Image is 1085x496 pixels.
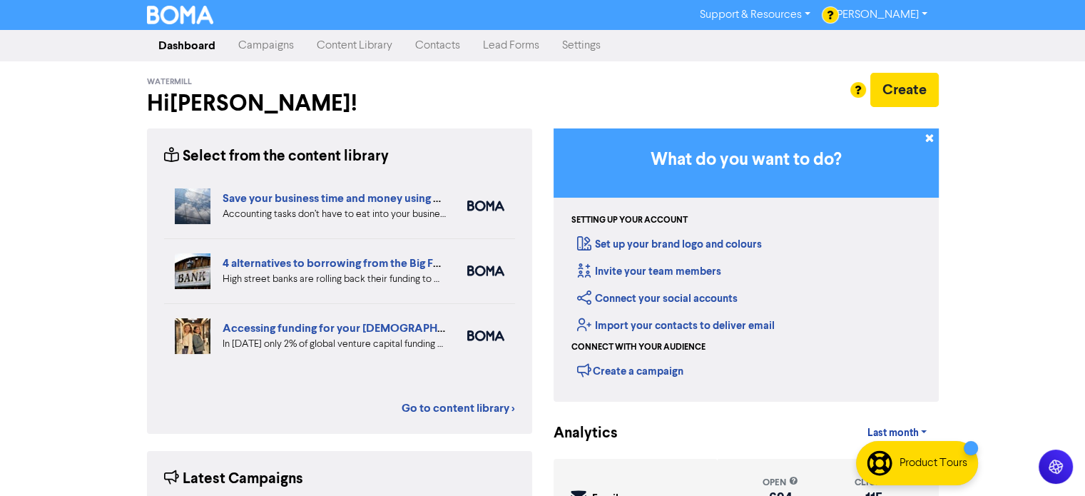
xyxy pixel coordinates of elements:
div: open [763,476,798,490]
a: Import your contacts to deliver email [577,319,775,333]
a: Invite your team members [577,265,721,278]
button: Create [870,73,939,107]
a: Go to content library > [402,400,515,417]
div: Select from the content library [164,146,389,168]
div: Analytics [554,422,600,445]
div: Setting up your account [571,214,688,227]
a: Set up your brand logo and colours [577,238,762,251]
iframe: Chat Widget [1014,427,1085,496]
a: [PERSON_NAME] [822,4,938,26]
a: Contacts [404,31,472,60]
img: boma_accounting [467,201,504,211]
div: Connect with your audience [571,341,705,354]
img: boma [467,265,504,276]
div: Accounting tasks don’t have to eat into your business time. With the right cloud accounting softw... [223,207,446,222]
a: Lead Forms [472,31,551,60]
a: Settings [551,31,612,60]
a: Accessing funding for your [DEMOGRAPHIC_DATA]-led businesses [223,321,571,335]
a: 4 alternatives to borrowing from the Big Four banks [223,256,484,270]
a: Dashboard [147,31,227,60]
span: Watermill [147,77,192,87]
h2: Hi [PERSON_NAME] ! [147,90,532,117]
a: Content Library [305,31,404,60]
img: BOMA Logo [147,6,214,24]
span: Last month [867,427,918,440]
a: Campaigns [227,31,305,60]
a: Save your business time and money using cloud accounting [223,191,523,206]
div: Getting Started in BOMA [554,128,939,402]
img: boma [467,330,504,341]
div: Latest Campaigns [164,468,303,490]
a: Support & Resources [688,4,822,26]
div: Create a campaign [577,360,683,381]
a: Last month [855,419,938,447]
div: click [854,476,893,490]
div: In 2024 only 2% of global venture capital funding went to female-only founding teams. We highligh... [223,337,446,352]
div: High street banks are rolling back their funding to UK small businesses. We’ve highlighted four a... [223,272,446,287]
a: Connect your social accounts [577,292,738,305]
h3: What do you want to do? [575,150,917,171]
